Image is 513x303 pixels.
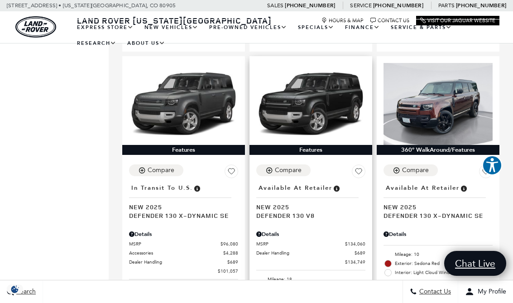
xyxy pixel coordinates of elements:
a: MSRP $134,060 [256,240,365,247]
span: Land Rover [US_STATE][GEOGRAPHIC_DATA] [77,15,272,26]
button: Compare Vehicle [256,164,311,176]
div: Pricing Details - Defender 130 X-Dynamic SE [384,230,493,238]
div: Compare [275,166,302,174]
span: Dealer Handling [256,250,355,256]
a: MSRP $96,080 [129,240,238,247]
aside: Accessibility Help Desk [482,155,502,177]
span: Sales [267,2,283,9]
div: 360° WalkAround/Features [377,145,499,155]
a: Specials [292,19,340,35]
a: [PHONE_NUMBER] [285,2,335,9]
a: Visit Our Jaguar Website [420,18,495,24]
a: Dealer Handling $689 [256,250,365,256]
span: Chat Live [451,257,500,269]
span: Interior: Light Cloud Windsor [395,268,493,277]
span: $689 [227,259,238,265]
a: EXPRESS STORE [72,19,139,35]
li: Mileage: 10 [384,250,493,259]
span: MSRP [129,240,221,247]
span: Defender 130 X-Dynamic SE [129,211,231,220]
a: Available at RetailerNew 2025Defender 130 X-Dynamic SE [384,182,493,220]
span: In Transit to U.S. [131,183,193,193]
div: Compare [148,166,174,174]
div: Pricing Details - Defender 130 V8 [256,230,365,238]
span: $134,749 [345,259,365,265]
span: Available at Retailer [386,183,460,193]
span: $134,060 [345,240,365,247]
button: Save Vehicle [352,164,365,182]
button: Save Vehicle [225,164,238,182]
button: Explore your accessibility options [482,155,502,175]
button: Open user profile menu [458,280,513,303]
span: Vehicle is in stock and ready for immediate delivery. Due to demand, availability is subject to c... [460,183,468,193]
div: Compare [402,166,429,174]
a: Dealer Handling $689 [129,259,238,265]
span: Contact Us [417,288,451,296]
span: Available at Retailer [259,183,332,193]
a: About Us [122,35,171,51]
div: Pricing Details - Defender 130 X-Dynamic SE [129,230,238,238]
span: Dealer Handling [129,259,227,265]
a: Contact Us [370,18,409,24]
span: $96,080 [221,240,238,247]
a: $101,057 [129,268,238,274]
span: Exterior: Sedona Red [395,259,493,268]
img: 2025 Land Rover Defender 130 X-Dynamic SE [129,63,238,145]
nav: Main Navigation [72,19,499,51]
a: [STREET_ADDRESS] • [US_STATE][GEOGRAPHIC_DATA], CO 80905 [7,2,176,9]
button: Compare Vehicle [384,164,438,176]
button: Compare Vehicle [129,164,183,176]
span: Accessories [129,250,223,256]
span: $689 [355,250,365,256]
a: Chat Live [444,251,506,276]
span: Parts [438,2,455,9]
button: Save Vehicle [479,164,493,182]
a: Hours & Map [321,18,364,24]
a: New Vehicles [139,19,204,35]
a: $134,749 [256,259,365,265]
a: In Transit to U.S.New 2025Defender 130 X-Dynamic SE [129,182,238,220]
div: Features [249,145,372,155]
img: 2025 Land Rover Defender 130 X-Dynamic SE [384,63,493,145]
a: Accessories $4,288 [129,250,238,256]
a: Research [72,35,122,51]
span: Vehicle has shipped from factory of origin. Estimated time of delivery to Retailer is on average ... [193,183,201,193]
a: [PHONE_NUMBER] [373,2,423,9]
img: 2025 Land Rover Defender 130 V8 [256,63,365,145]
span: $4,288 [223,250,238,256]
a: Service & Parts [385,19,457,35]
a: [PHONE_NUMBER] [456,2,506,9]
div: Features [122,145,245,155]
section: Click to Open Cookie Consent Modal [5,284,25,294]
a: Available at RetailerNew 2025Defender 130 V8 [256,182,365,220]
span: New 2025 [384,202,486,211]
span: Defender 130 V8 [256,211,359,220]
span: MSRP [256,240,345,247]
span: Defender 130 X-Dynamic SE [384,211,486,220]
span: $101,057 [218,268,238,274]
img: Opt-Out Icon [5,284,25,294]
a: Land Rover [US_STATE][GEOGRAPHIC_DATA] [72,15,277,26]
span: New 2025 [256,202,359,211]
img: Land Rover [15,16,56,38]
a: Pre-Owned Vehicles [204,19,292,35]
a: land-rover [15,16,56,38]
a: Finance [340,19,385,35]
span: My Profile [474,288,506,296]
span: New 2025 [129,202,231,211]
li: Mileage: 18 [256,275,365,284]
span: Service [350,2,371,9]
